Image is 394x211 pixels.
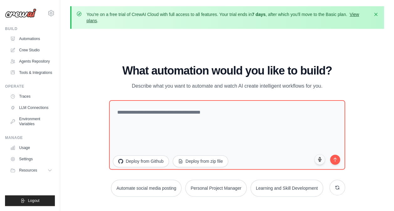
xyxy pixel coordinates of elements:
[109,64,345,77] h1: What automation would you like to build?
[252,12,265,17] strong: 7 days
[8,165,55,175] button: Resources
[122,82,332,90] p: Describe what you want to automate and watch AI create intelligent workflows for you.
[87,11,369,24] p: You're on a free trial of CrewAI Cloud with full access to all features. Your trial ends in , aft...
[28,198,39,203] span: Logout
[8,154,55,164] a: Settings
[5,8,36,18] img: Logo
[173,155,228,167] button: Deploy from zip file
[5,135,55,140] div: Manage
[8,56,55,66] a: Agents Repository
[5,195,55,206] button: Logout
[250,180,323,197] button: Learning and Skill Development
[8,143,55,153] a: Usage
[111,180,181,197] button: Automate social media posting
[8,91,55,101] a: Traces
[5,26,55,31] div: Build
[8,114,55,129] a: Environment Variables
[8,45,55,55] a: Crew Studio
[8,68,55,78] a: Tools & Integrations
[8,103,55,113] a: LLM Connections
[8,34,55,44] a: Automations
[5,84,55,89] div: Operate
[113,155,169,167] button: Deploy from Github
[19,168,37,173] span: Resources
[185,180,247,197] button: Personal Project Manager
